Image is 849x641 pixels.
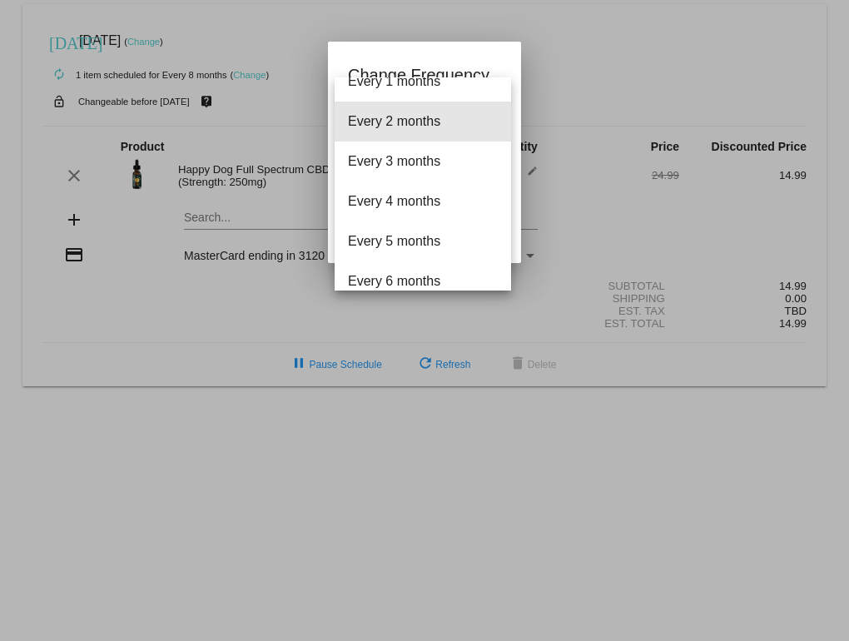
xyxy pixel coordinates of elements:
[348,221,498,261] span: Every 5 months
[348,62,498,102] span: Every 1 months
[348,181,498,221] span: Every 4 months
[348,261,498,301] span: Every 6 months
[348,102,498,142] span: Every 2 months
[348,142,498,181] span: Every 3 months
